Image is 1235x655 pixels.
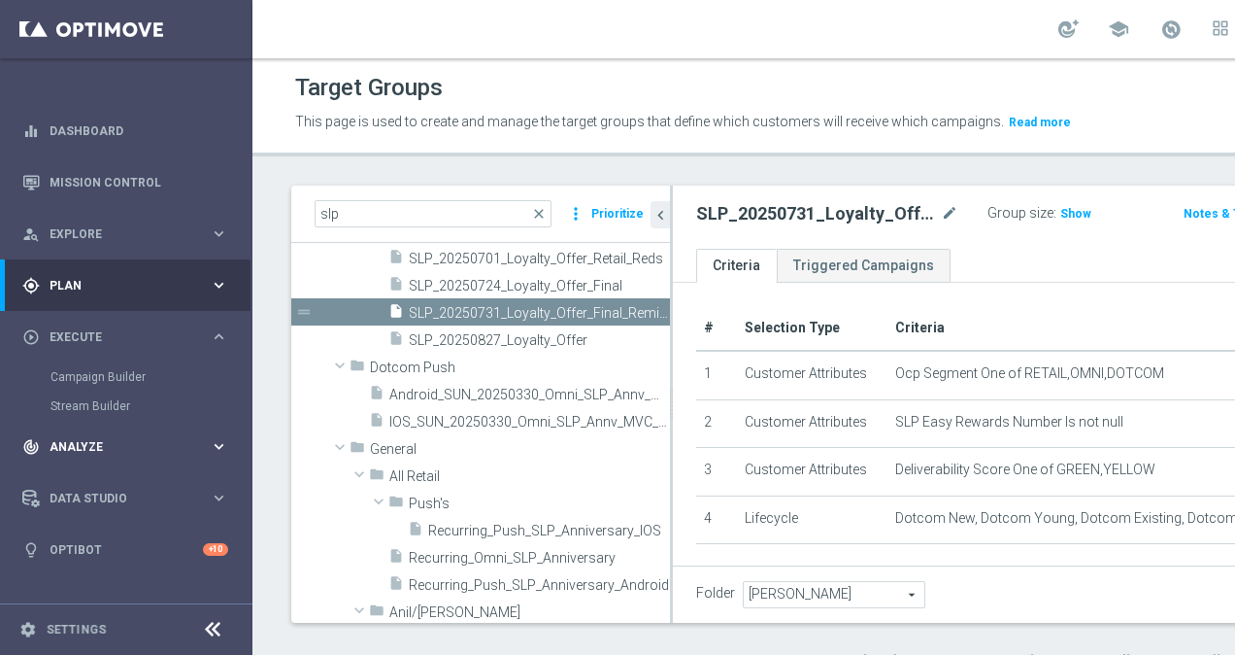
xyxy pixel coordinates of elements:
span: Recurring_Push_SLP_Anniversary_IOS [428,523,670,539]
span: All Retail [389,468,670,485]
div: Explore [22,225,210,243]
i: folder [388,494,404,516]
td: Customer Attributes [737,448,887,497]
a: Triggered Campaigns [777,249,951,283]
i: keyboard_arrow_right [210,437,228,456]
button: track_changes Analyze keyboard_arrow_right [21,439,229,455]
i: insert_drive_file [388,249,404,271]
span: Push&#x27;s [409,496,670,512]
button: person_search Explore keyboard_arrow_right [21,226,229,242]
span: SLP Easy Rewards Number Is not null [895,414,1123,431]
a: Criteria [696,249,777,283]
i: mode_edit [941,202,958,225]
a: Optibot [50,524,203,575]
span: Explore [50,228,210,240]
span: Recurring_Omni_SLP_Anniversary [409,550,670,567]
span: Ocp Segment One of RETAIL,OMNI,DOTCOM [895,365,1164,382]
button: + Add Selection [696,562,789,583]
td: Customer Attributes [737,399,887,448]
button: chevron_left [651,201,670,228]
span: Recurring_Push_SLP_Anniversary_Android [409,577,670,594]
button: Data Studio keyboard_arrow_right [21,491,229,506]
i: insert_drive_file [388,548,404,570]
button: Read more [1007,112,1073,133]
span: SLP_20250724_Loyalty_Offer_Final [409,278,670,294]
i: person_search [22,225,40,243]
i: insert_drive_file [408,521,423,543]
div: +10 [203,543,228,556]
input: Quick find group or folder [315,200,551,227]
i: play_circle_outline [22,328,40,346]
i: insert_drive_file [388,575,404,598]
div: Optibot [22,524,228,575]
label: Folder [696,585,735,602]
h2: SLP_20250731_Loyalty_Offer_Final_Reminder [696,202,937,225]
span: Deliverability Score One of GREEN,YELLOW [895,462,1155,478]
span: Show [1060,207,1091,221]
a: Stream Builder [50,398,202,414]
i: gps_fixed [22,277,40,294]
div: Mission Control [22,156,228,208]
i: folder [369,603,384,625]
span: Analyze [50,441,210,453]
div: Plan [22,277,210,294]
div: Stream Builder [50,392,250,421]
span: Execute [50,331,210,343]
th: Selection Type [737,306,887,351]
i: keyboard_arrow_right [210,489,228,507]
span: Data Studio [50,493,210,504]
i: insert_drive_file [369,412,384,434]
i: insert_drive_file [388,330,404,353]
a: Dashboard [50,105,228,156]
button: equalizer Dashboard [21,123,229,139]
a: Campaign Builder [50,369,202,385]
th: # [696,306,737,351]
i: settings [19,621,37,638]
button: Mission Control [21,175,229,190]
i: insert_drive_file [369,385,384,407]
td: Customer Attributes [737,351,887,399]
td: 3 [696,448,737,497]
i: track_changes [22,438,40,456]
td: Lifecycle [737,496,887,544]
button: Prioritize [588,201,647,227]
i: equalizer [22,122,40,140]
button: play_circle_outline Execute keyboard_arrow_right [21,329,229,345]
span: school [1108,18,1129,40]
span: SLP_20250701_Loyalty_Offer_Retail_Reds [409,251,670,267]
i: more_vert [566,200,585,227]
td: 2 [696,399,737,448]
a: Mission Control [50,156,228,208]
i: keyboard_arrow_right [210,224,228,243]
i: chevron_left [651,206,670,224]
div: Analyze [22,438,210,456]
span: SLP_20250827_Loyalty_Offer [409,332,670,349]
a: Settings [47,624,106,636]
div: Campaign Builder [50,362,250,392]
i: folder [350,358,365,380]
span: SLP_20250731_Loyalty_Offer_Final_Reminder [409,305,670,322]
div: lightbulb Optibot +10 [21,542,229,558]
td: 4 [696,496,737,544]
button: gps_fixed Plan keyboard_arrow_right [21,278,229,293]
td: 1 [696,351,737,399]
div: Dashboard [22,105,228,156]
i: keyboard_arrow_right [210,276,228,294]
label: Group size [987,205,1053,222]
span: Plan [50,280,210,292]
span: This page is used to create and manage the target groups that define which customers will receive... [295,114,1004,129]
span: Android_SUN_20250330_Omni_SLP_Annv_MVC_Wkly [389,387,670,403]
i: folder [369,466,384,489]
span: close [531,206,547,222]
div: Data Studio [22,490,210,507]
h1: Target Groups [295,74,443,102]
i: insert_drive_file [388,276,404,298]
i: keyboard_arrow_right [210,327,228,346]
